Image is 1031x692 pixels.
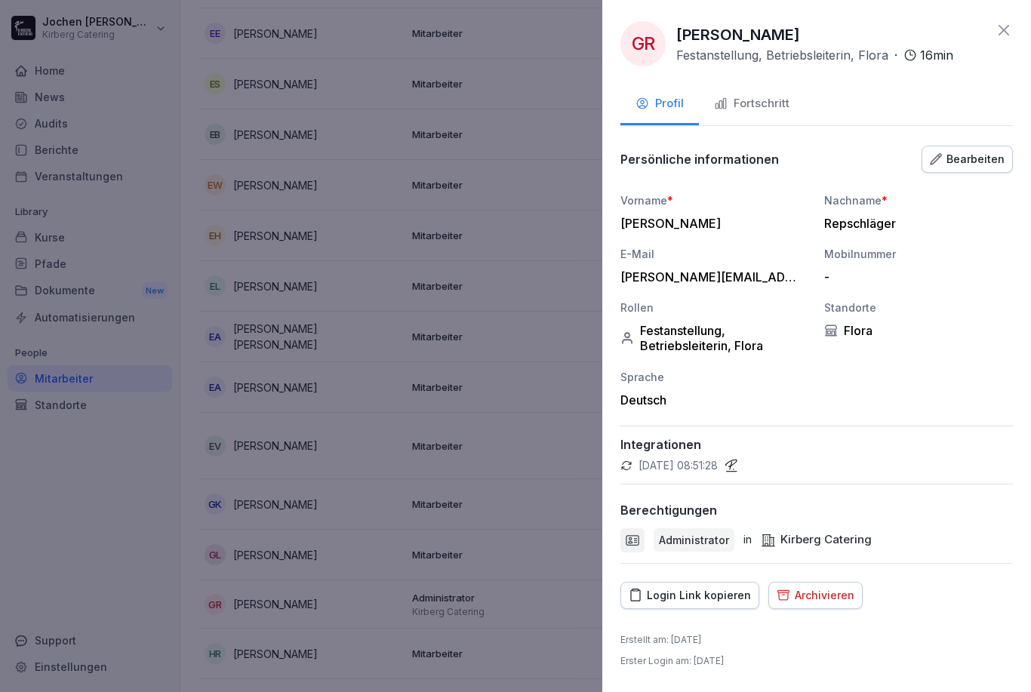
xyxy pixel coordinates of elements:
div: Deutsch [620,392,809,408]
button: Bearbeiten [922,146,1013,173]
p: Erster Login am : [DATE] [620,654,724,668]
div: Bearbeiten [930,151,1005,168]
p: Integrationen [620,437,1013,452]
div: Nachname [824,192,1013,208]
div: Profil [636,95,684,112]
p: Erstellt am : [DATE] [620,633,701,647]
img: personio.svg [724,458,739,473]
div: Festanstellung, Betriebsleiterin, Flora [620,323,809,353]
div: - [824,269,1005,284]
div: Sprache [620,369,809,385]
p: [PERSON_NAME] [676,23,800,46]
div: Fortschritt [714,95,789,112]
div: · [676,46,953,64]
p: [DATE] 08:51:28 [639,458,718,473]
div: GR [620,21,666,66]
div: Vorname [620,192,809,208]
div: Mobilnummer [824,246,1013,262]
p: 16 min [920,46,953,64]
button: Fortschritt [699,85,805,125]
p: in [743,531,752,549]
button: Archivieren [768,582,863,609]
p: Berechtigungen [620,503,717,518]
div: Archivieren [777,587,854,604]
div: Repschläger [824,216,1005,231]
p: Festanstellung, Betriebsleiterin, Flora [676,46,888,64]
div: [PERSON_NAME][EMAIL_ADDRESS][PERSON_NAME][DOMAIN_NAME] [620,269,802,284]
div: Flora [824,323,1013,338]
button: Profil [620,85,699,125]
p: Persönliche informationen [620,152,779,167]
p: Administrator [659,532,729,548]
div: E-Mail [620,246,809,262]
div: Rollen [620,300,809,315]
div: Kirberg Catering [761,531,872,549]
button: Login Link kopieren [620,582,759,609]
div: Standorte [824,300,1013,315]
div: [PERSON_NAME] [620,216,802,231]
div: Login Link kopieren [629,587,751,604]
